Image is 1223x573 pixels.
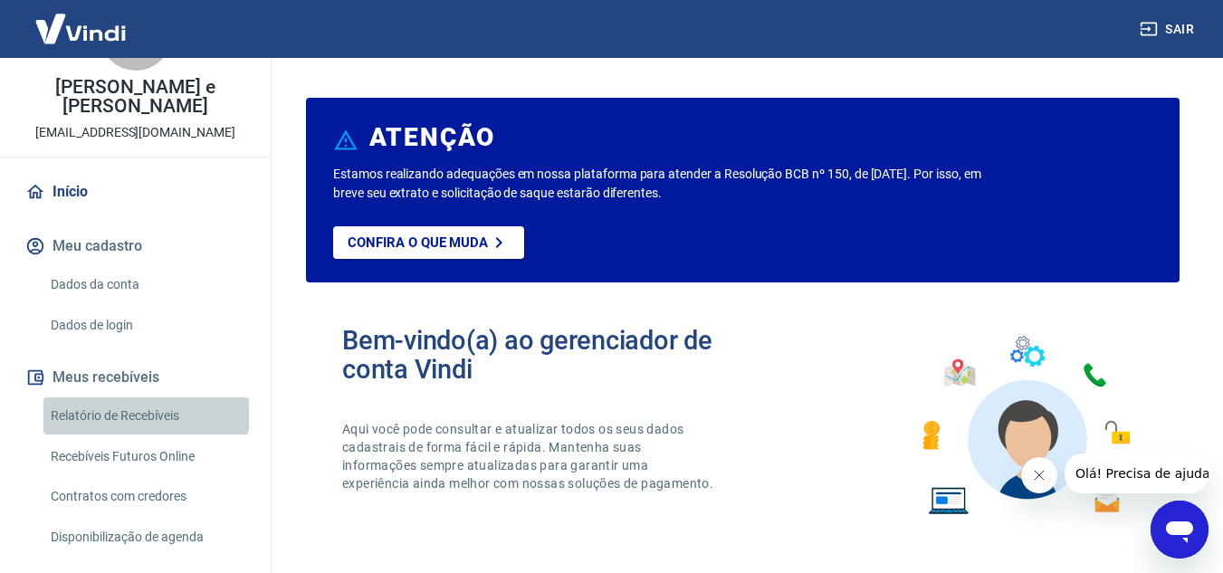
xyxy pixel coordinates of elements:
p: Estamos realizando adequações em nossa plataforma para atender a Resolução BCB nº 150, de [DATE].... [333,165,989,203]
img: Vindi [22,1,139,56]
a: Recebíveis Futuros Online [43,438,249,475]
span: Olá! Precisa de ajuda? [11,13,152,27]
p: Confira o que muda [348,234,488,251]
a: Relatório de Recebíveis [43,397,249,435]
h2: Bem-vindo(a) ao gerenciador de conta Vindi [342,326,743,384]
a: Início [22,172,249,212]
iframe: Mensagem da empresa [1065,454,1209,493]
a: Confira o que muda [333,226,524,259]
a: Dados da conta [43,266,249,303]
button: Sair [1136,13,1201,46]
p: [PERSON_NAME] e [PERSON_NAME] [14,78,256,116]
h6: ATENÇÃO [369,129,495,147]
p: Aqui você pode consultar e atualizar todos os seus dados cadastrais de forma fácil e rápida. Mant... [342,420,717,492]
button: Meus recebíveis [22,358,249,397]
p: [EMAIL_ADDRESS][DOMAIN_NAME] [35,123,235,142]
iframe: Botão para abrir a janela de mensagens [1151,501,1209,559]
img: Imagem de um avatar masculino com diversos icones exemplificando as funcionalidades do gerenciado... [906,326,1143,526]
button: Meu cadastro [22,226,249,266]
a: Disponibilização de agenda [43,519,249,556]
iframe: Fechar mensagem [1021,457,1057,493]
a: Dados de login [43,307,249,344]
a: Contratos com credores [43,478,249,515]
